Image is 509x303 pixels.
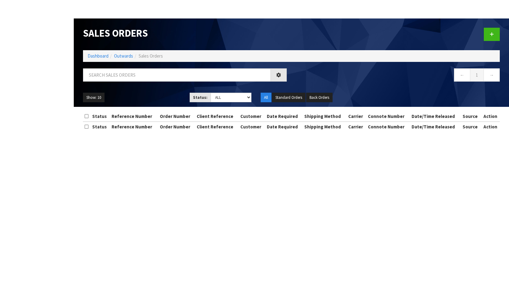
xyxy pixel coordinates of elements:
a: ← [454,68,470,82]
a: 1 [470,68,484,82]
th: Order Number [158,111,195,121]
span: Sales Orders [139,53,163,59]
th: Reference Number [110,111,158,121]
th: Source [461,111,481,121]
th: Date Required [265,111,303,121]
a: Outwards [114,53,133,59]
th: Connote Number [366,111,410,121]
th: Carrier [347,122,366,131]
th: Customer [239,122,265,131]
th: Shipping Method [303,111,346,121]
th: Status [91,111,110,121]
a: → [483,68,500,82]
th: Client Reference [195,111,239,121]
th: Carrier [347,111,366,121]
button: Standard Orders [272,93,306,103]
strong: Status: [193,95,207,100]
th: Status [91,122,110,131]
th: Customer [239,111,265,121]
th: Date/Time Released [410,111,461,121]
th: Date Required [265,122,303,131]
th: Source [461,122,481,131]
h1: Sales Orders [83,28,287,39]
th: Shipping Method [303,122,346,131]
a: Dashboard [88,53,109,59]
th: Date/Time Released [410,122,461,131]
button: Back Orders [306,93,333,103]
th: Action [481,122,500,131]
th: Connote Number [366,122,410,131]
button: Show: 10 [83,93,105,103]
button: All [261,93,271,103]
th: Action [481,111,500,121]
th: Order Number [158,122,195,131]
th: Client Reference [195,122,239,131]
th: Reference Number [110,122,158,131]
nav: Page navigation [296,68,500,83]
input: Search sales orders [83,68,271,82]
